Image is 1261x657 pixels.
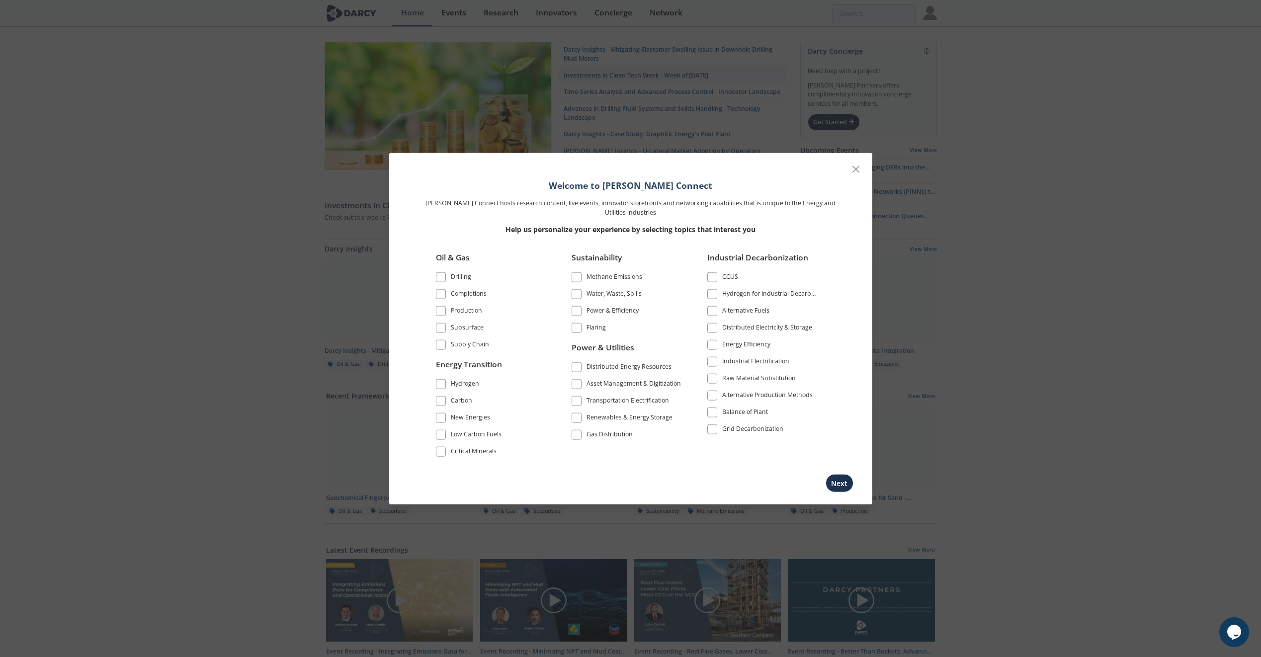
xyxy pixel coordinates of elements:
div: Flaring [587,323,606,335]
div: Production [451,306,482,318]
div: Industrial Decarbonization [707,252,819,271]
button: Next [826,474,853,492]
div: Completions [451,289,487,301]
div: Renewables & Energy Storage [587,412,673,424]
iframe: chat widget [1219,617,1251,647]
div: Water, Waste, Spills [587,289,642,301]
div: Distributed Electricity & Storage [722,323,812,335]
div: Industrial Electrification [722,357,789,369]
div: Gas Distribution [587,429,633,441]
div: Drilling [451,272,471,284]
div: Alternative Fuels [722,306,769,318]
div: Methane Emissions [587,272,642,284]
div: New Energies [451,412,490,424]
p: [PERSON_NAME] Connect hosts research content, live events, innovator storefronts and networking c... [422,199,840,217]
div: Transportation Electrification [587,396,669,408]
div: Alternative Production Methods [722,391,813,403]
div: CCUS [722,272,738,284]
div: Balance of Plant [722,408,768,419]
div: Critical Minerals [451,446,497,458]
div: Asset Management & Digitization [587,379,681,391]
div: Power & Utilities [572,341,683,360]
div: Power & Efficiency [587,306,639,318]
div: Hydrogen for Industrial Decarbonization [722,289,819,301]
div: Carbon [451,396,472,408]
div: Supply Chain [451,340,489,352]
div: Subsurface [451,323,484,335]
div: Distributed Energy Resources [587,362,672,374]
div: Energy Transition [436,358,547,377]
p: Help us personalize your experience by selecting topics that interest you [422,224,840,235]
div: Grid Decarbonization [722,424,783,436]
div: Oil & Gas [436,252,547,271]
div: Sustainability [572,252,683,271]
div: Low Carbon Fuels [451,429,502,441]
div: Raw Material Substitution [722,374,796,386]
div: Energy Efficiency [722,340,770,352]
div: Hydrogen [451,379,479,391]
h1: Welcome to [PERSON_NAME] Connect [422,179,840,192]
